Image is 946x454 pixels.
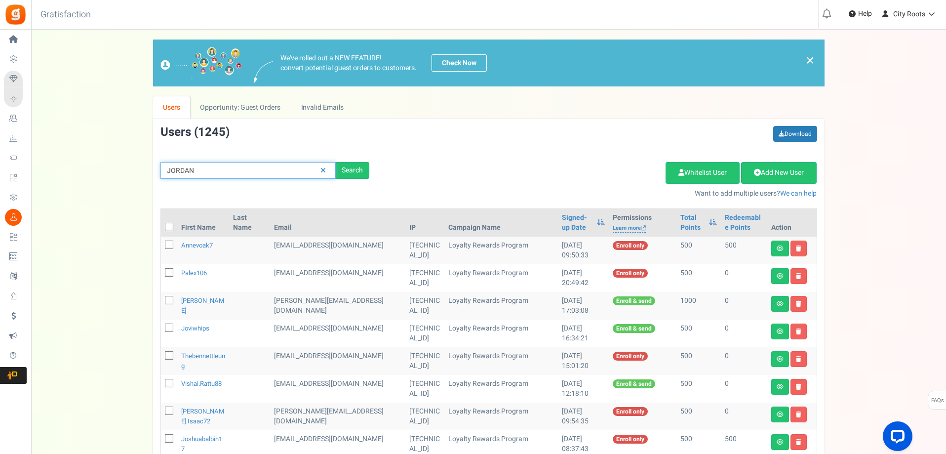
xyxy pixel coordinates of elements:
a: × [806,54,815,66]
td: 0 [721,403,767,430]
td: [DATE] 09:54:35 [558,403,609,430]
a: Download [773,126,817,142]
td: [DATE] 17:03:08 [558,292,609,320]
th: Campaign Name [444,209,558,237]
td: Loyalty Rewards Program [444,375,558,403]
i: Delete user [796,329,801,334]
td: Loyalty Rewards Program [444,403,558,430]
a: Invalid Emails [291,96,354,119]
td: 0 [721,264,767,292]
td: General [270,403,405,430]
div: Search [336,162,369,179]
td: [DATE] 15:01:20 [558,347,609,375]
span: Enroll only [613,269,648,278]
td: [TECHNICAL_ID] [405,347,444,375]
a: palex106 [181,268,207,278]
td: General [270,237,405,264]
td: 500 [676,347,721,375]
td: 500 [676,320,721,347]
td: [DATE] 20:49:42 [558,264,609,292]
td: 0 [721,375,767,403]
i: View details [777,329,784,334]
th: IP [405,209,444,237]
td: General [270,320,405,347]
a: Opportunity: Guest Orders [190,96,290,119]
i: View details [777,356,784,362]
a: joviwhips [181,324,209,333]
i: Delete user [796,439,801,445]
a: Redeemable Points [725,213,763,233]
i: View details [777,273,784,279]
td: [TECHNICAL_ID] [405,375,444,403]
span: Enroll only [613,352,648,361]
a: We can help [780,188,817,199]
td: General [270,264,405,292]
a: Signed-up Date [562,213,592,233]
td: [DATE] 09:50:33 [558,237,609,264]
a: [PERSON_NAME].isaac72 [181,407,224,426]
td: General [270,347,405,375]
i: Delete user [796,384,801,390]
td: Loyalty Rewards Program [444,264,558,292]
td: 500 [676,264,721,292]
td: [TECHNICAL_ID] [405,403,444,430]
span: Enroll & send [613,324,655,333]
i: View details [777,412,784,417]
td: Loyalty Rewards Program [444,320,558,347]
p: We've rolled out a NEW FEATURE! convert potential guest orders to customers. [280,53,417,73]
th: Permissions [609,209,676,237]
a: [PERSON_NAME] [181,296,224,315]
a: Whitelist User [666,162,740,184]
h3: Gratisfaction [30,5,102,25]
td: [TECHNICAL_ID] [405,237,444,264]
th: Action [767,209,817,237]
a: thebennettleung [181,351,225,371]
a: Reset [315,162,331,179]
span: FAQs [931,391,944,410]
img: images [254,61,273,83]
td: [TECHNICAL_ID] [405,292,444,320]
a: Check Now [432,54,487,72]
td: General [270,292,405,320]
td: 500 [676,237,721,264]
td: [TECHNICAL_ID] [405,320,444,347]
a: Users [153,96,191,119]
i: Delete user [796,246,801,251]
i: View details [777,384,784,390]
td: General [270,375,405,403]
td: [DATE] 12:18:10 [558,375,609,403]
a: Learn more [613,224,646,233]
th: Email [270,209,405,237]
span: Enroll only [613,241,648,250]
a: annevoak7 [181,241,213,250]
span: City Roots [893,9,925,19]
td: [TECHNICAL_ID] [405,264,444,292]
i: Delete user [796,356,801,362]
th: Last Name [229,209,270,237]
h3: Users ( ) [160,126,230,139]
span: Enroll & send [613,379,655,388]
td: 0 [721,320,767,347]
i: View details [777,439,784,445]
a: Help [845,6,876,22]
td: Loyalty Rewards Program [444,237,558,264]
p: Want to add multiple users? [384,189,817,199]
i: Delete user [796,301,801,307]
td: 0 [721,347,767,375]
i: View details [777,246,784,251]
td: 500 [721,237,767,264]
td: Loyalty Rewards Program [444,292,558,320]
i: Delete user [796,412,801,417]
i: Delete user [796,273,801,279]
span: Enroll only [613,435,648,444]
i: View details [777,301,784,307]
td: Loyalty Rewards Program [444,347,558,375]
td: 0 [721,292,767,320]
span: Enroll only [613,407,648,416]
a: joshuabalbin17 [181,434,222,454]
a: vishal.rattu88 [181,379,222,388]
img: images [160,47,242,79]
input: Search by email or name [160,162,336,179]
span: 1245 [198,124,226,141]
